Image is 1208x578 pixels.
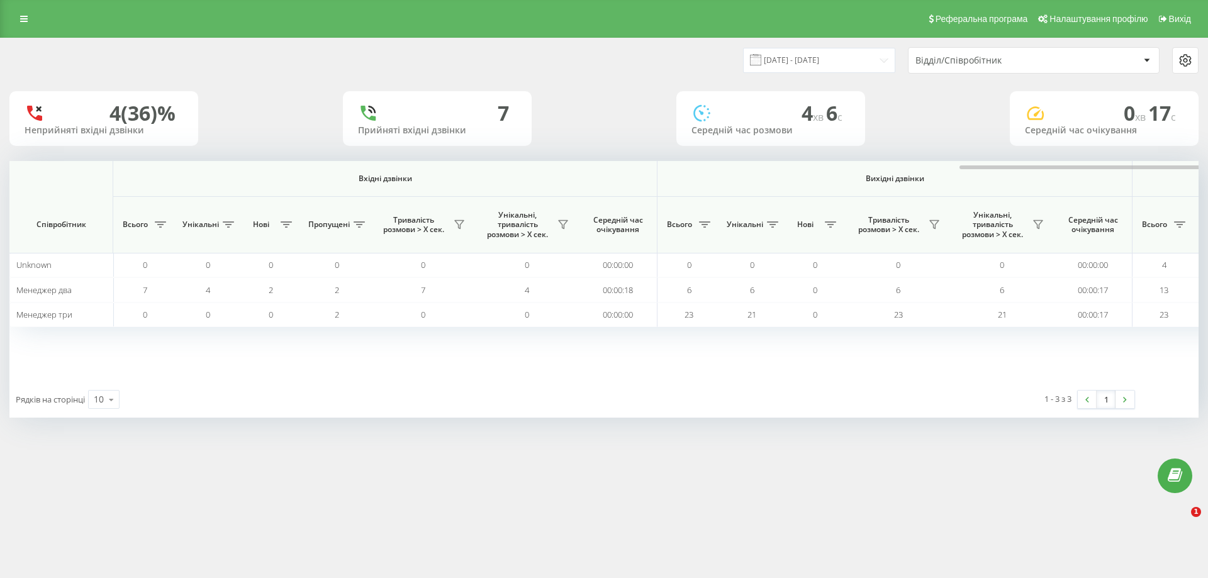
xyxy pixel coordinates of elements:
[894,309,903,320] span: 23
[998,309,1007,320] span: 21
[1054,277,1132,302] td: 00:00:17
[1139,220,1170,230] span: Всього
[335,259,339,270] span: 0
[936,14,1028,24] span: Реферальна програма
[498,101,509,125] div: 7
[1000,259,1004,270] span: 0
[1160,309,1168,320] span: 23
[1054,253,1132,277] td: 00:00:00
[747,309,756,320] span: 21
[802,99,826,126] span: 4
[358,125,517,136] div: Прийняті вхідні дзвінки
[16,394,85,405] span: Рядків на сторінці
[853,215,925,235] span: Тривалість розмови > Х сек.
[915,55,1066,66] div: Відділ/Співробітник
[790,220,821,230] span: Нові
[94,393,104,406] div: 10
[146,174,624,184] span: Вхідні дзвінки
[813,284,817,296] span: 0
[687,174,1103,184] span: Вихідні дзвінки
[1165,507,1195,537] iframe: Intercom live chat
[421,309,425,320] span: 0
[206,284,210,296] span: 4
[525,309,529,320] span: 0
[143,284,147,296] span: 7
[109,101,176,125] div: 4 (36)%
[1049,14,1148,24] span: Налаштування профілю
[16,259,52,270] span: Unknown
[579,253,657,277] td: 00:00:00
[579,303,657,327] td: 00:00:00
[269,309,273,320] span: 0
[1160,284,1168,296] span: 13
[308,220,350,230] span: Пропущені
[25,125,183,136] div: Неприйняті вхідні дзвінки
[896,284,900,296] span: 6
[1054,303,1132,327] td: 00:00:17
[837,110,842,124] span: c
[269,284,273,296] span: 2
[813,110,826,124] span: хв
[1171,110,1176,124] span: c
[727,220,763,230] span: Унікальні
[20,220,102,230] span: Співробітник
[750,284,754,296] span: 6
[206,309,210,320] span: 0
[16,309,72,320] span: Менеджер три
[16,284,72,296] span: Менеджер два
[1148,99,1176,126] span: 17
[120,220,151,230] span: Всього
[1025,125,1183,136] div: Середній час очікування
[143,259,147,270] span: 0
[956,210,1029,240] span: Унікальні, тривалість розмови > Х сек.
[206,259,210,270] span: 0
[1097,391,1116,408] a: 1
[421,259,425,270] span: 0
[143,309,147,320] span: 0
[1135,110,1148,124] span: хв
[896,259,900,270] span: 0
[1044,392,1071,405] div: 1 - 3 з 3
[335,284,339,296] span: 2
[813,309,817,320] span: 0
[685,309,693,320] span: 23
[579,277,657,302] td: 00:00:18
[421,284,425,296] span: 7
[691,125,850,136] div: Середній час розмови
[588,215,647,235] span: Середній час очікування
[1162,259,1166,270] span: 4
[813,259,817,270] span: 0
[525,284,529,296] span: 4
[1191,507,1201,517] span: 1
[335,309,339,320] span: 2
[826,99,842,126] span: 6
[269,259,273,270] span: 0
[481,210,554,240] span: Унікальні, тривалість розмови > Х сек.
[687,259,691,270] span: 0
[1000,284,1004,296] span: 6
[1169,14,1191,24] span: Вихід
[525,259,529,270] span: 0
[750,259,754,270] span: 0
[377,215,450,235] span: Тривалість розмови > Х сек.
[245,220,277,230] span: Нові
[687,284,691,296] span: 6
[1124,99,1148,126] span: 0
[1063,215,1122,235] span: Середній час очікування
[664,220,695,230] span: Всього
[182,220,219,230] span: Унікальні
